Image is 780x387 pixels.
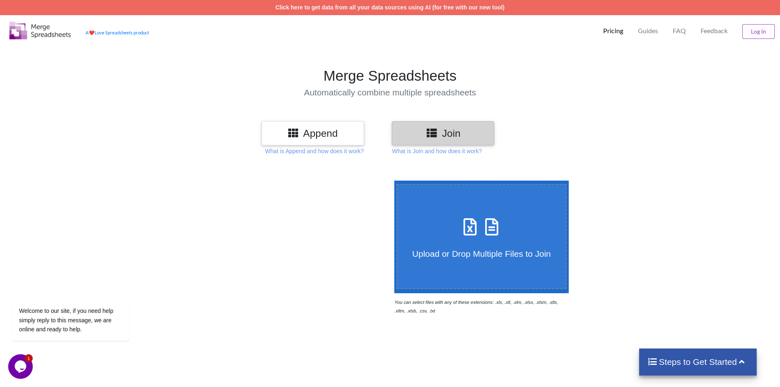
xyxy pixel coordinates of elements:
[9,22,71,39] img: Logo.png
[265,147,364,155] p: What is Append and how does it work?
[268,127,358,139] h3: Append
[701,27,728,34] span: Feedback
[673,27,686,35] p: FAQ
[742,24,775,39] button: Log In
[8,354,34,379] iframe: chat widget
[392,147,482,155] p: What is Join and how does it work?
[398,127,488,139] h3: Join
[412,249,551,258] span: Upload or Drop Multiple Files to Join
[647,357,748,367] h4: Steps to Get Started
[638,27,658,35] p: Guides
[394,300,558,313] i: You can select files with any of these extensions: .xls, .xlt, .xlm, .xlsx, .xlsm, .xltx, .xltm, ...
[86,30,149,35] a: AheartLove Spreadsheets product
[8,226,156,350] iframe: chat widget
[276,4,505,11] a: Click here to get data from all your data sources using AI (for free with our new tool)
[89,30,95,35] span: heart
[603,27,623,35] p: Pricing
